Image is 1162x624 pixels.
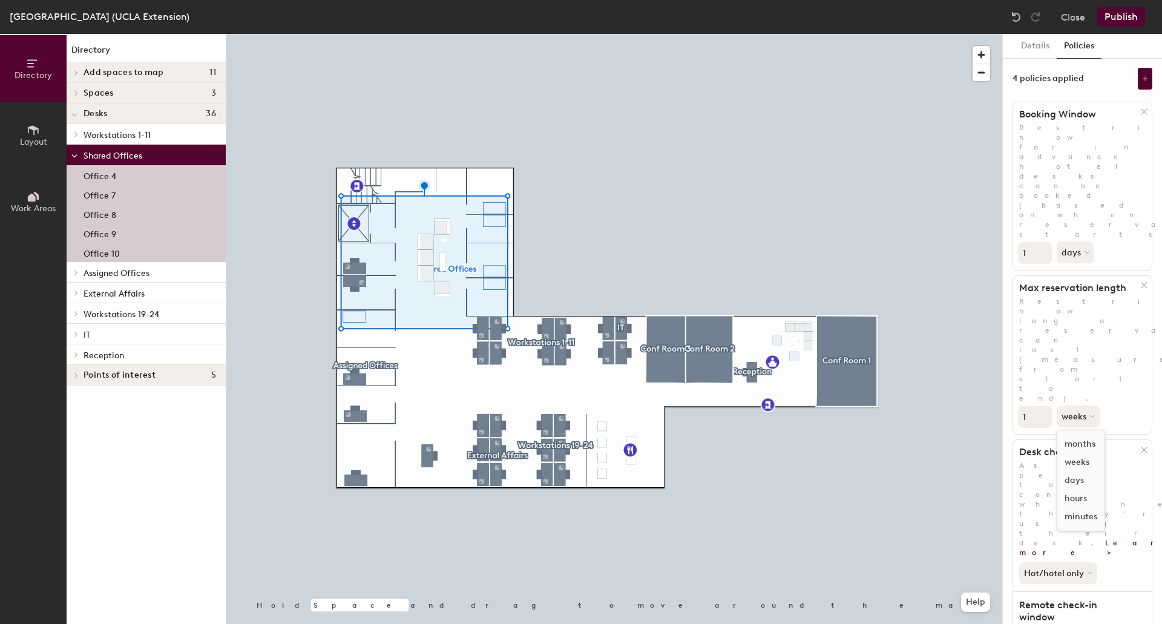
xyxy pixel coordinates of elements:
[84,330,90,340] span: IT
[84,68,164,77] span: Add spaces to map
[1013,282,1141,294] h1: Max reservation length
[1057,435,1105,453] div: months
[84,168,116,182] p: Office 4
[84,245,120,259] p: Office 10
[1057,490,1105,508] div: hours
[20,137,47,147] span: Layout
[1057,406,1100,427] button: weeks
[1057,471,1105,490] div: days
[84,109,107,119] span: Desks
[961,593,990,612] button: Help
[84,187,116,201] p: Office 7
[84,370,156,380] span: Points of interest
[1013,297,1152,403] p: Restrict how long a reservation can last (measured from start to end).
[84,268,149,278] span: Assigned Offices
[1013,446,1141,458] h1: Desk check-ins
[1029,11,1042,23] img: Redo
[84,88,114,98] span: Spaces
[11,203,56,214] span: Work Areas
[84,151,142,161] span: Shared Offices
[1014,34,1057,59] button: Details
[1013,74,1084,84] div: 4 policies applied
[84,206,116,220] p: Office 8
[84,226,116,240] p: Office 9
[67,44,226,62] h1: Directory
[15,70,52,80] span: Directory
[1097,7,1145,27] button: Publish
[1013,123,1152,239] p: Restrict how far in advance hotel desks can be booked (based on when reservation starts).
[1057,34,1101,59] button: Policies
[84,130,151,140] span: Workstations 1-11
[84,309,159,320] span: Workstations 19-24
[84,289,145,299] span: External Affairs
[1057,508,1105,526] div: minutes
[1061,7,1085,27] button: Close
[1013,108,1141,120] h1: Booking Window
[1010,11,1022,23] img: Undo
[1013,599,1141,623] h1: Remote check-in window
[209,68,216,77] span: 11
[1057,241,1094,263] button: days
[1057,453,1105,471] div: weeks
[84,350,124,361] span: Reception
[10,9,189,24] div: [GEOGRAPHIC_DATA] (UCLA Extension)
[206,109,216,119] span: 36
[1019,562,1097,584] button: Hot/hotel only
[211,88,216,98] span: 3
[211,370,216,380] span: 5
